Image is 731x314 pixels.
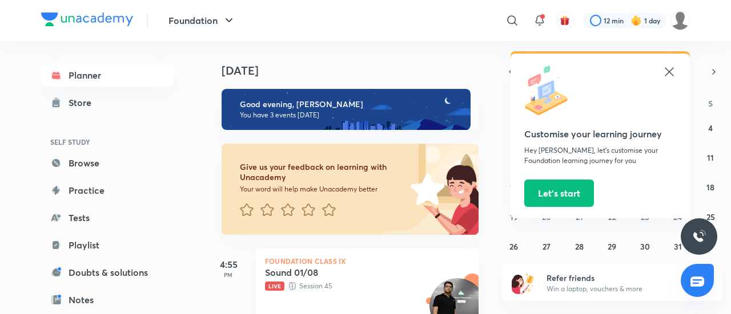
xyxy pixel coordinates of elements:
[206,271,251,278] p: PM
[372,144,479,235] img: feedback_image
[575,241,584,252] abbr: October 28, 2025
[603,237,621,255] button: October 29, 2025
[240,185,407,194] p: Your word will help make Unacademy better
[510,211,518,222] abbr: October 19, 2025
[162,9,243,32] button: Foundation
[265,258,469,264] p: Foundation Class IX
[41,13,133,26] img: Company Logo
[543,241,551,252] abbr: October 27, 2025
[707,152,714,163] abbr: October 11, 2025
[524,65,576,116] img: icon
[708,98,713,109] abbr: Saturday
[547,272,687,284] h6: Refer friends
[630,15,642,26] img: streak
[556,11,574,30] button: avatar
[41,206,174,229] a: Tests
[41,13,133,29] a: Company Logo
[222,89,471,130] img: evening
[542,211,551,222] abbr: October 20, 2025
[571,237,589,255] button: October 28, 2025
[524,127,676,141] h5: Customise your learning journey
[41,261,174,284] a: Doubts & solutions
[41,152,174,174] a: Browse
[701,119,720,137] button: October 4, 2025
[41,288,174,311] a: Notes
[41,64,174,87] a: Planner
[509,241,518,252] abbr: October 26, 2025
[674,241,682,252] abbr: October 31, 2025
[222,64,490,78] h4: [DATE]
[701,148,720,166] button: October 11, 2025
[512,271,535,294] img: referral
[669,237,687,255] button: October 31, 2025
[560,15,570,26] img: avatar
[701,207,720,226] button: October 25, 2025
[505,148,523,166] button: October 5, 2025
[505,237,523,255] button: October 26, 2025
[640,241,650,252] abbr: October 30, 2025
[537,237,556,255] button: October 27, 2025
[41,132,174,152] h6: SELF STUDY
[524,145,676,166] p: Hey [PERSON_NAME], let’s customise your Foundation learning journey for you
[608,211,616,222] abbr: October 22, 2025
[265,282,284,291] span: Live
[265,280,444,292] p: Session 45
[240,162,407,182] h6: Give us your feedback on learning with Unacademy
[641,211,649,222] abbr: October 23, 2025
[206,258,251,271] h5: 4:55
[576,211,583,222] abbr: October 21, 2025
[636,237,654,255] button: October 30, 2025
[608,241,616,252] abbr: October 29, 2025
[505,178,523,196] button: October 12, 2025
[41,91,174,114] a: Store
[69,96,98,109] div: Store
[708,123,713,133] abbr: October 4, 2025
[701,178,720,196] button: October 18, 2025
[505,207,523,226] button: October 19, 2025
[41,234,174,256] a: Playlist
[240,111,460,120] p: You have 3 events [DATE]
[265,267,407,278] h5: Sound 01/08
[706,182,714,193] abbr: October 18, 2025
[692,230,706,243] img: ttu
[524,180,594,207] button: Let’s start
[673,211,682,222] abbr: October 24, 2025
[706,211,715,222] abbr: October 25, 2025
[670,11,690,30] img: Rounak Sharma
[547,284,687,294] p: Win a laptop, vouchers & more
[41,179,174,202] a: Practice
[240,99,460,109] h6: Good evening, [PERSON_NAME]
